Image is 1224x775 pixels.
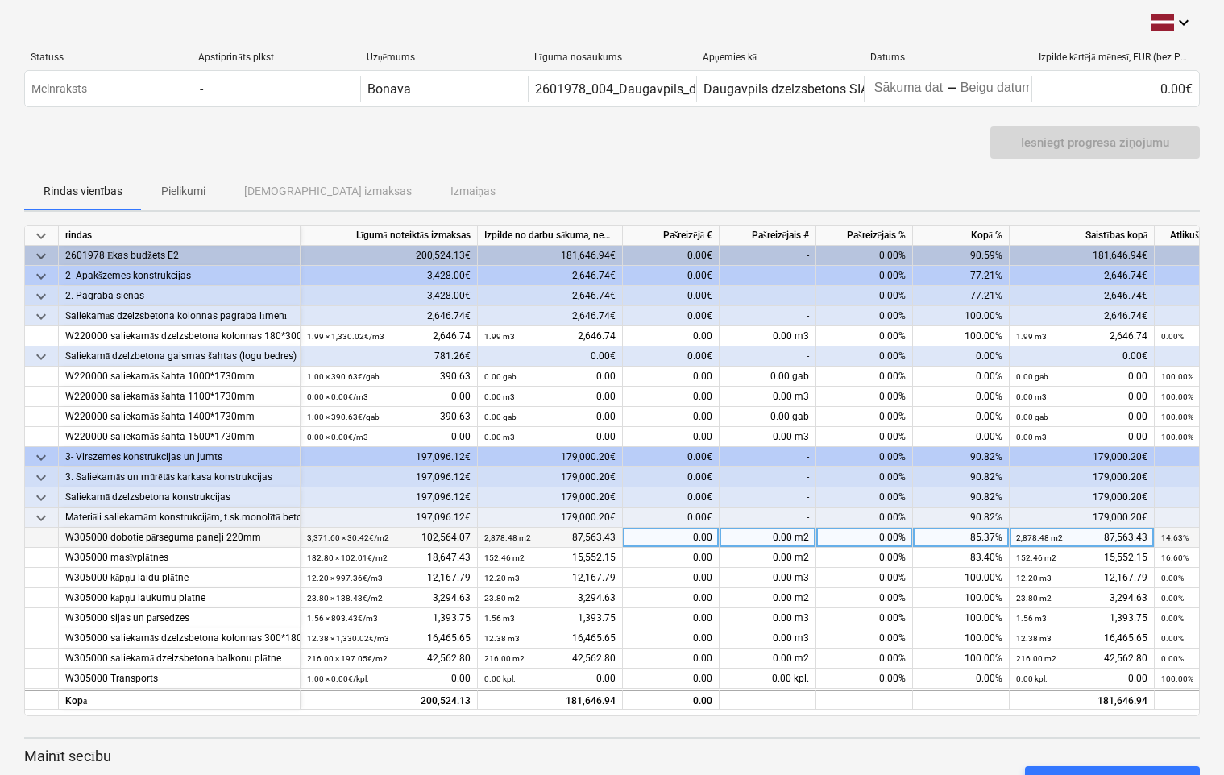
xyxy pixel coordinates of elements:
div: 90.82% [913,508,1010,528]
div: 0.00 [484,427,616,447]
div: 0.00 m3 [720,326,816,346]
div: 0.00 [307,427,471,447]
div: 0.00 kpl. [720,669,816,689]
div: 179,000.20€ [1010,508,1155,528]
div: 2,646.74€ [1010,266,1155,286]
div: 0.00% [913,387,1010,407]
small: 2,878.48 m2 [1016,533,1063,542]
small: 100.00% [1161,433,1193,441]
div: 0.00€ [1010,346,1155,367]
div: 200,524.13€ [301,246,478,266]
div: 2601978_004_Daugavpils_dzelzsbetons_SIA_20250414_Ligums_Bonava Latvija_[DATE]_S8_1.karta_VG_KK_Co... [535,81,1202,97]
div: 0.00% [816,508,913,528]
small: 1.56 × 893.43€ / m3 [307,614,378,623]
div: 781.26€ [301,346,478,367]
div: 0.00€ [623,467,720,487]
div: 181,646.94€ [478,246,623,266]
div: 0.00 [1016,669,1147,689]
div: 390.63 [307,367,471,387]
div: Pašreizējais # [720,226,816,246]
div: W305000 sijas un pārsedzes [65,608,293,628]
div: 0.00% [816,467,913,487]
div: W220000 saliekamās šahta 1000*1730mm [65,367,293,387]
div: 0.00% [816,387,913,407]
small: 1.99 m3 [484,332,515,341]
div: - [720,286,816,306]
div: 0.00% [816,447,913,467]
div: 179,000.20€ [478,508,623,528]
div: 0.00% [816,487,913,508]
small: 0.00 gab [484,412,517,421]
div: 3. Saliekamās un mūrētās karkasa konstrukcijas [65,467,293,487]
div: Datums [870,52,1025,63]
div: 1,393.75 [1016,608,1147,628]
div: 3,428.00€ [301,266,478,286]
div: 0.00% [816,266,913,286]
div: - [720,467,816,487]
small: 0.00 gab [484,372,517,381]
small: 1.56 m3 [484,614,515,623]
div: Apstiprināts plkst [198,52,353,64]
small: 152.46 m2 [484,553,525,562]
div: 85.37% [913,528,1010,548]
div: 179,000.20€ [478,447,623,467]
div: 42,562.80 [307,649,471,669]
div: 0.00€ [623,487,720,508]
div: 0.00€ [623,306,720,326]
div: 0.00% [816,407,913,427]
small: 152.46 m2 [1016,553,1056,562]
div: Saistības kopā [1010,226,1155,246]
div: rindas [59,226,301,246]
small: 12.38 m3 [484,634,520,643]
small: 3,371.60 × 30.42€ / m2 [307,533,389,542]
div: 3,294.63 [307,588,471,608]
div: W305000 saliekamās dzelzsbetona kolonnas 300*180mm, t.sk.neoprēna starplikas [65,628,293,649]
div: 0.00% [816,548,913,568]
div: 0.00% [816,427,913,447]
div: 12,167.79 [1016,568,1147,588]
div: 200,524.13 [307,691,471,711]
div: 179,000.20€ [478,487,623,508]
div: Uzņēmums [367,52,521,64]
small: 100.00% [1161,392,1193,401]
small: 1.00 × 390.63€ / gab [307,412,380,421]
span: keyboard_arrow_down [31,508,51,528]
div: - [720,447,816,467]
small: 0.00% [1161,594,1184,603]
div: 0.00% [816,628,913,649]
div: W305000 Transports [65,669,293,689]
div: 0.00 gab [720,407,816,427]
div: 0.00 [623,568,720,588]
small: 1.00 × 0.00€ / kpl. [307,674,369,683]
div: 0.00 [623,387,720,407]
div: 12,167.79 [484,568,616,588]
div: 197,096.12€ [301,487,478,508]
small: 12.20 m3 [1016,574,1052,582]
small: 0.00 m3 [484,392,515,401]
div: 0.00 [623,588,720,608]
div: 90.59% [913,246,1010,266]
div: Kopā [59,690,301,710]
small: 0.00 m3 [1016,392,1047,401]
div: 3- Virszemes konstrukcijas un jumts [65,447,293,467]
div: 181,646.94 [484,691,616,711]
i: keyboard_arrow_down [1174,13,1193,32]
div: 0.00 m3 [720,427,816,447]
div: 0.00 [1016,407,1147,427]
div: Pašreizējā € [623,226,720,246]
div: Apņemies kā [703,52,857,64]
div: 2- Apakšzemes konstrukcijas [65,266,293,286]
div: 0.00 [623,326,720,346]
div: 0.00€ [1031,76,1199,102]
div: 0.00 [623,427,720,447]
div: 83.40% [913,548,1010,568]
div: 90.82% [913,467,1010,487]
small: 0.00% [1161,574,1184,582]
div: 42,562.80 [484,649,616,669]
div: W305000 kāpņu laidu plātne [65,568,293,588]
small: 23.80 m2 [484,594,520,603]
input: Sākuma datums [871,77,947,100]
div: 0.00% [816,346,913,367]
small: 12.38 m3 [1016,634,1052,643]
div: 0.00% [816,528,913,548]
